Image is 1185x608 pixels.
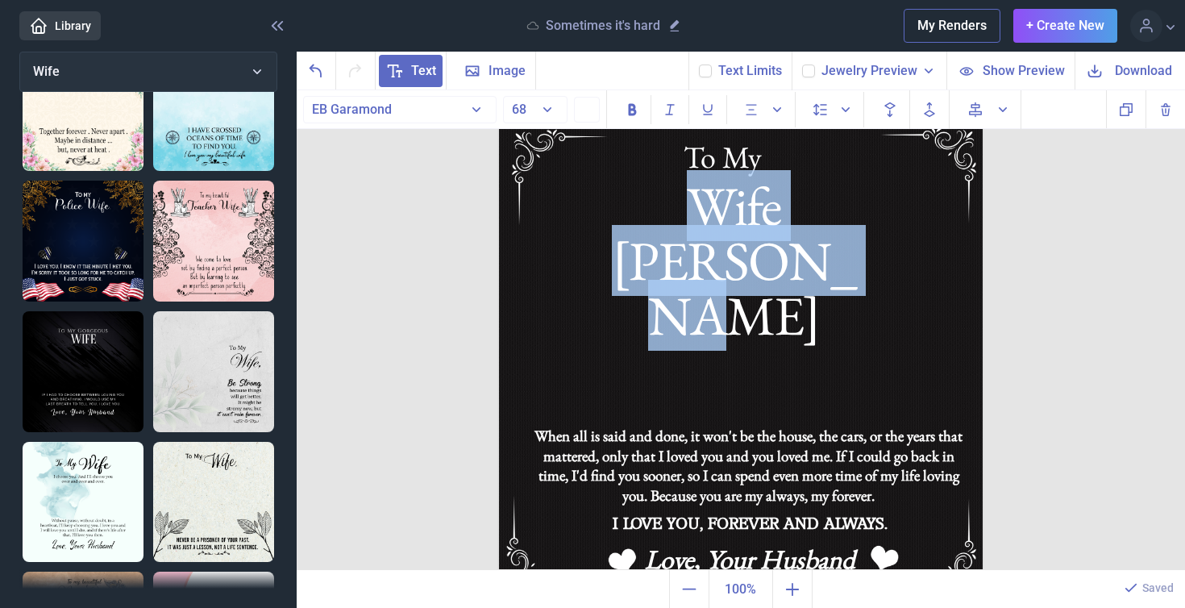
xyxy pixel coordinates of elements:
[1145,90,1185,128] button: Delete
[512,102,526,117] span: 68
[904,9,1000,43] button: My Renders
[773,570,813,608] button: Zoom in
[1075,52,1185,90] button: Download
[312,102,392,117] span: EB Garamond
[821,61,917,81] span: Jewelry Preview
[153,442,274,563] img: To my Wife - Never be a prisoner
[33,64,60,79] span: Wife
[802,92,864,127] button: Spacing
[1142,580,1174,596] p: Saved
[19,11,101,40] a: Library
[153,311,274,432] img: To my Wife - Be strong
[503,96,568,123] button: 68
[529,427,969,510] div: To enrich screen reader interactions, please activate Accessibility in Grammarly extension settings
[713,573,769,606] span: 100%
[336,52,376,90] button: Redo
[153,181,274,302] img: Teacher wife
[1013,9,1117,43] button: + Create New
[983,61,1065,80] span: Show Preview
[499,117,983,601] img: b016.jpg
[153,50,274,171] img: Navy wife
[303,96,497,123] button: EB Garamond
[651,142,796,174] div: To My
[23,442,143,563] img: To my wife - I choose you
[689,95,727,124] button: Underline
[23,181,143,302] img: Police wife
[651,95,689,124] button: Italic
[411,61,436,81] span: Text
[568,537,932,579] div: Love, Your Husband
[605,178,863,245] div: Wife [PERSON_NAME]
[1115,61,1172,80] span: Download
[447,52,536,90] button: Image
[718,61,782,81] button: Text Limits
[669,570,709,608] button: Zoom out
[23,311,143,432] img: To my gorgeous wife
[821,61,937,81] button: Jewelry Preview
[910,90,950,129] button: Forwards
[946,52,1075,90] button: Show Preview
[489,61,526,81] span: Image
[1106,90,1145,128] button: Copy
[709,570,773,608] button: Actual size
[734,92,796,127] button: Alignment
[546,18,660,34] p: Sometimes it's hard
[297,52,336,90] button: Undo
[23,50,143,171] img: Military wife
[376,52,447,90] button: Text
[956,90,1021,129] button: Align to page
[569,511,931,543] div: I LOVE YOU, FOREVER AND ALWAYS.
[19,52,277,92] button: Wife
[613,95,651,124] button: Bold
[871,90,910,129] button: Backwards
